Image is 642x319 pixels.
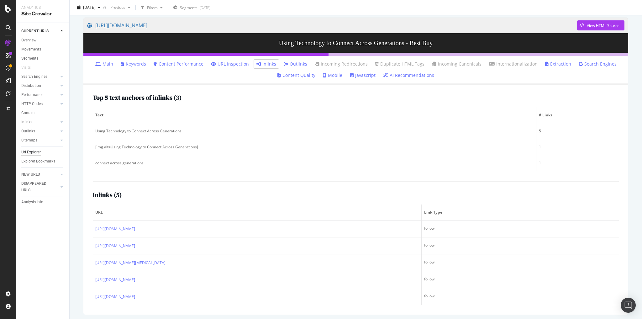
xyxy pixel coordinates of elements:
[621,298,636,313] div: Open Intercom Messenger
[21,101,43,107] div: HTTP Codes
[95,160,534,166] div: connect across generations
[21,10,64,18] div: SiteCrawler
[21,73,59,80] a: Search Engines
[21,171,40,178] div: NEW URLS
[422,288,619,305] td: follow
[21,46,65,53] a: Movements
[21,149,65,156] a: Url Explorer
[323,72,342,78] a: Mobile
[21,199,65,205] a: Analysis Info
[93,191,122,198] h2: Inlinks ( 5 )
[579,61,617,67] a: Search Engines
[21,137,37,144] div: Sitemaps
[21,64,37,71] a: Visits
[21,199,43,205] div: Analysis Info
[171,3,213,13] button: Segments[DATE]
[121,61,146,67] a: Keywords
[154,61,203,67] a: Content Performance
[21,110,65,116] a: Content
[432,61,481,67] a: Incoming Canonicals
[211,61,249,67] a: URL Inspection
[95,243,135,249] a: [URL][DOMAIN_NAME]
[21,28,59,35] a: CURRENT URLS
[539,112,615,118] span: # Links
[21,92,43,98] div: Performance
[95,61,113,67] a: Main
[21,149,41,156] div: Url Explorer
[21,101,59,107] a: HTTP Codes
[21,180,59,194] a: DISAPPEARED URLS
[424,210,615,215] span: Link Type
[21,180,53,194] div: DISAPPEARED URLS
[315,61,368,67] a: Incoming Redirections
[95,128,534,134] div: Using Technology to Connect Across Generations
[539,144,616,150] div: 1
[21,37,65,44] a: Overview
[199,5,211,10] div: [DATE]
[108,5,125,10] span: Previous
[21,158,65,165] a: Explorer Bookmarks
[21,55,38,62] div: Segments
[21,46,41,53] div: Movements
[95,144,534,150] div: [img.alt=Using Technology to Connect Across Generations]
[422,254,619,271] td: follow
[21,55,65,62] a: Segments
[83,33,628,53] h3: Using Technology to Connect Across Generations - Best Buy
[21,158,55,165] div: Explorer Bookmarks
[383,72,434,78] a: AI Recommendations
[83,5,95,10] span: 2025 Sep. 9th
[21,119,59,125] a: Inlinks
[587,23,619,28] div: View HTML Source
[350,72,376,78] a: Javascript
[21,137,59,144] a: Sitemaps
[284,61,307,67] a: Outlinks
[277,72,315,78] a: Content Quality
[87,18,577,33] a: [URL][DOMAIN_NAME]
[21,73,47,80] div: Search Engines
[375,61,424,67] a: Duplicate HTML Tags
[75,3,103,13] button: [DATE]
[539,160,616,166] div: 1
[577,20,624,30] button: View HTML Source
[21,82,59,89] a: Distribution
[103,4,108,9] span: vs
[539,128,616,134] div: 5
[21,119,32,125] div: Inlinks
[180,5,197,10] span: Segments
[422,221,619,237] td: follow
[21,28,49,35] div: CURRENT URLS
[93,94,182,101] h2: Top 5 text anchors of inlinks ( 3 )
[95,260,166,266] a: [URL][DOMAIN_NAME][MEDICAL_DATA]
[256,61,276,67] a: Inlinks
[545,61,571,67] a: Extraction
[21,128,35,135] div: Outlinks
[95,294,135,300] a: [URL][DOMAIN_NAME]
[21,5,64,10] div: Analytics
[108,3,133,13] button: Previous
[422,271,619,288] td: follow
[21,171,59,178] a: NEW URLS
[21,128,59,135] a: Outlinks
[21,82,41,89] div: Distribution
[95,210,417,215] span: URL
[422,237,619,254] td: follow
[21,110,35,116] div: Content
[95,226,135,232] a: [URL][DOMAIN_NAME]
[489,61,538,67] a: Internationalization
[95,277,135,283] a: [URL][DOMAIN_NAME]
[95,112,532,118] span: Text
[138,3,165,13] button: Filters
[21,37,36,44] div: Overview
[21,64,31,71] div: Visits
[147,5,158,10] div: Filters
[21,92,59,98] a: Performance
